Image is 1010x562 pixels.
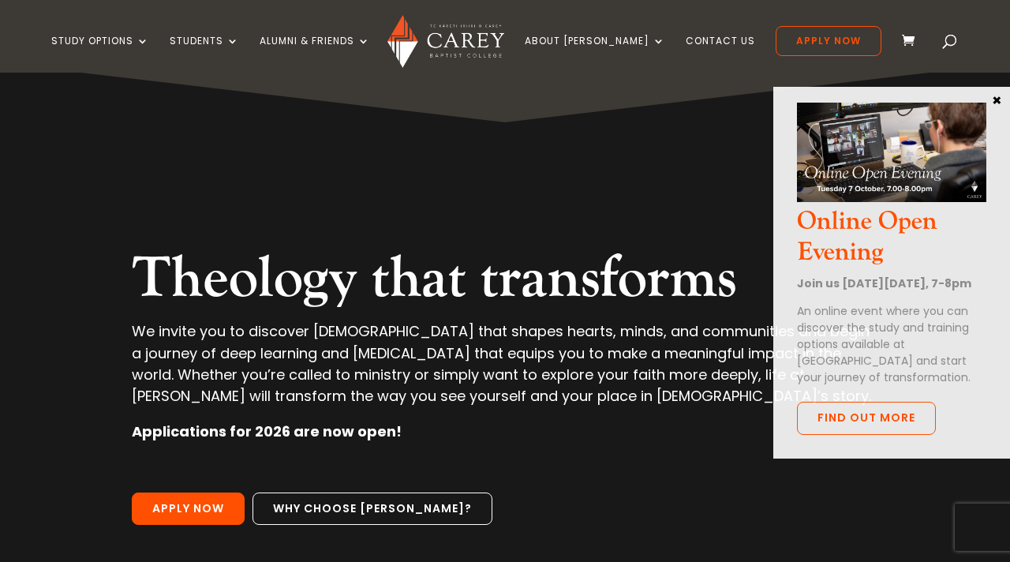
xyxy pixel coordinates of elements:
a: Find out more [797,402,936,435]
a: Why choose [PERSON_NAME]? [252,493,492,526]
strong: Join us [DATE][DATE], 7-8pm [797,275,971,291]
button: Close [989,92,1004,107]
strong: Applications for 2026 are now open! [132,421,402,441]
a: Students [170,36,239,73]
a: Study Options [51,36,149,73]
a: Apply Now [776,26,881,56]
h2: Theology that transforms [132,245,878,320]
a: Contact Us [686,36,755,73]
p: We invite you to discover [DEMOGRAPHIC_DATA] that shapes hearts, minds, and communities and begin... [132,320,878,421]
a: Alumni & Friends [260,36,370,73]
img: Online Open Evening Oct 2025 [797,103,986,202]
a: Online Open Evening Oct 2025 [797,189,986,207]
a: Apply Now [132,493,245,526]
img: Carey Baptist College [387,15,503,68]
h3: Online Open Evening [797,207,986,275]
a: About [PERSON_NAME] [525,36,665,73]
p: An online event where you can discover the study and training options available at [GEOGRAPHIC_DA... [797,303,986,386]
